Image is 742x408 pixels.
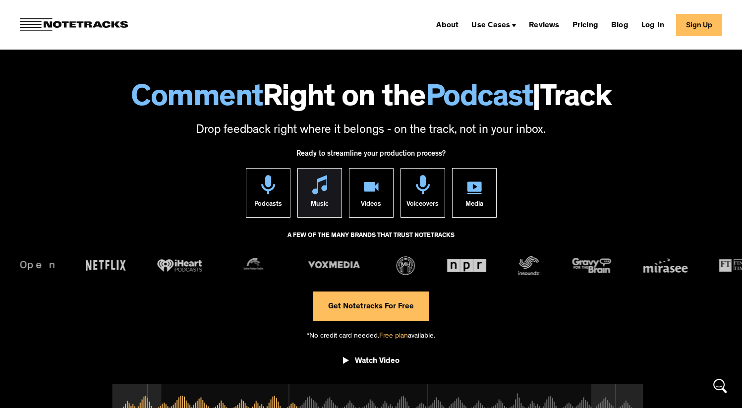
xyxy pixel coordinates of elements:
[569,17,602,33] a: Pricing
[313,291,429,321] a: Get Notetracks For Free
[349,168,394,218] a: Videos
[287,228,455,254] div: A FEW OF THE MANY BRANDS THAT TRUST NOTETRACKS
[432,17,462,33] a: About
[379,333,408,340] span: Free plan
[10,84,732,115] h1: Right on the Track
[10,122,732,139] p: Drop feedback right where it belongs - on the track, not in your inbox.
[400,168,445,218] a: Voiceovers
[297,168,342,218] a: Music
[525,17,563,33] a: Reviews
[307,321,435,350] div: *No credit card needed. available.
[467,17,520,33] div: Use Cases
[343,349,400,377] a: open lightbox
[471,22,510,30] div: Use Cases
[355,356,400,366] div: Watch Video
[465,194,483,217] div: Media
[426,84,533,115] span: Podcast
[254,194,282,217] div: Podcasts
[406,194,439,217] div: Voiceovers
[708,374,732,398] div: Open Intercom Messenger
[311,194,329,217] div: Music
[131,84,263,115] span: Comment
[532,84,540,115] span: |
[296,144,446,168] div: Ready to streamline your production process?
[452,168,497,218] a: Media
[637,17,668,33] a: Log In
[676,14,722,36] a: Sign Up
[607,17,632,33] a: Blog
[246,168,290,218] a: Podcasts
[361,194,381,217] div: Videos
